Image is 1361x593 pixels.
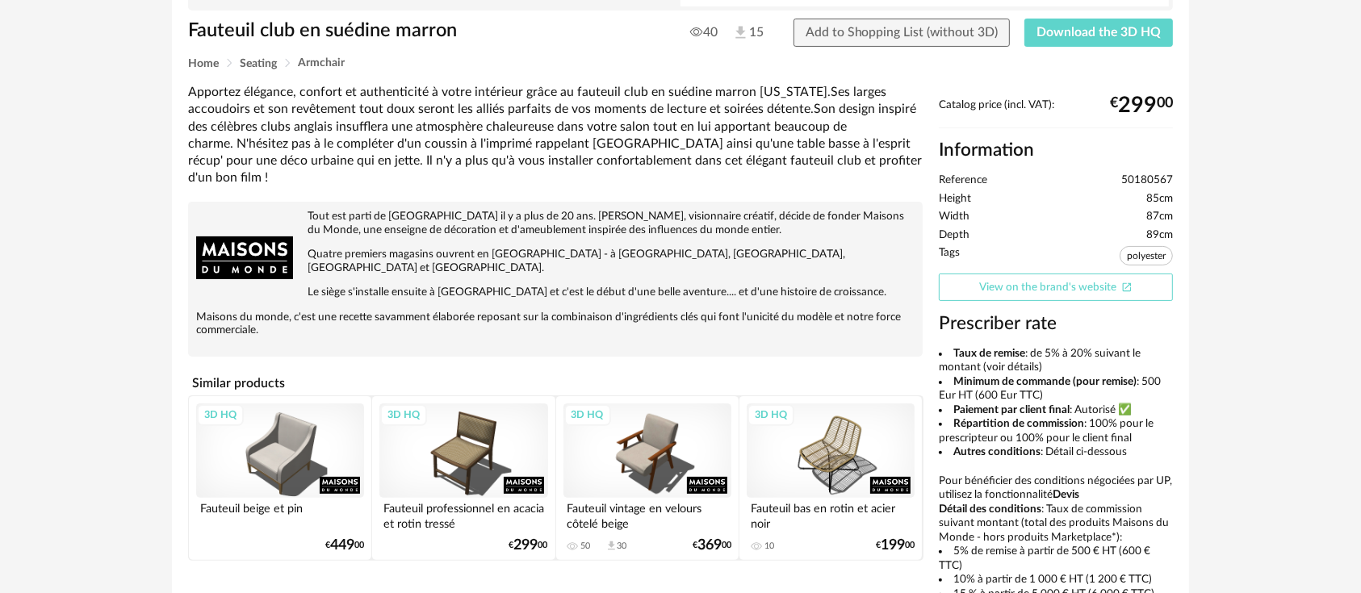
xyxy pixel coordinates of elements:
span: 15 [732,24,764,42]
button: Add to Shopping List (without 3D) [794,19,1011,48]
b: Autres conditions [954,446,1041,457]
li: : Autorisé ✅ [939,403,1173,418]
a: View on the brand's websiteOpen In New icon [939,274,1173,302]
p: Quatre premiers magasins ouvrent en [GEOGRAPHIC_DATA] - à [GEOGRAPHIC_DATA], [GEOGRAPHIC_DATA], [... [196,248,915,275]
span: 369 [697,540,722,551]
a: 3D HQ Fauteuil vintage en velours côtelé beige 50 Download icon 30 €36900 [556,396,739,560]
li: 5% de remise à partir de 500 € HT (600 € TTC) [939,545,1173,573]
div: Fauteuil beige et pin [196,498,364,530]
h1: Fauteuil club en suédine marron [188,19,589,44]
span: Reference [939,173,987,188]
h4: Similar products [188,371,923,395]
span: 85cm [1146,192,1173,207]
div: € 00 [693,540,731,551]
img: Téléchargements [732,24,749,41]
b: Répartition de commission [954,418,1085,429]
li: : 500 Eur HT (600 Eur TTC) [939,375,1173,403]
b: Paiement par client final [954,404,1070,416]
button: Download the 3D HQ [1024,19,1173,48]
li: : de 5% à 20% suivant le montant (voir détails) [939,347,1173,375]
span: Seating [240,58,277,69]
span: 40 [690,24,718,40]
div: 50 [581,541,591,552]
span: 299 [1118,99,1157,112]
div: € 00 [876,540,915,551]
p: Maisons du monde, c'est une recette savamment élaborée reposant sur la combinaison d'ingrédients ... [196,311,915,338]
span: 299 [514,540,538,551]
div: 3D HQ [380,404,427,425]
div: Apportez élégance, confort et authenticité à votre intérieur grâce au fauteuil club en suédine ma... [188,84,923,187]
h2: Information [939,139,1173,162]
span: Download the 3D HQ [1036,26,1161,39]
span: 449 [330,540,354,551]
div: € 00 [325,540,364,551]
li: : Détail ci-dessous [939,445,1173,460]
span: 199 [881,540,905,551]
b: Devis [1053,489,1079,500]
a: 3D HQ Fauteuil bas en rotin et acier noir 10 €19900 [739,396,922,560]
span: Width [939,210,969,224]
span: Tags [939,246,960,269]
div: 30 [618,541,627,552]
a: 3D HQ Fauteuil beige et pin €44900 [189,396,371,560]
span: 87cm [1146,210,1173,224]
li: : 100% pour le prescripteur ou 100% pour le client final [939,417,1173,445]
div: 10 [764,541,774,552]
div: € 00 [509,540,548,551]
div: Fauteuil vintage en velours côtelé beige [563,498,731,530]
span: Depth [939,228,969,243]
div: Catalog price (incl. VAT): [939,98,1173,128]
div: Breadcrumb [188,57,1173,69]
a: 3D HQ Fauteuil professionnel en acacia et rotin tressé €29900 [372,396,555,560]
div: 3D HQ [197,404,244,425]
span: polyester [1120,246,1173,265]
span: Download icon [605,540,618,552]
span: Height [939,192,971,207]
div: 3D HQ [564,404,611,425]
div: Fauteuil professionnel en acacia et rotin tressé [379,498,547,530]
h3: Prescriber rate [939,312,1173,336]
span: 50180567 [1121,173,1173,188]
span: 89cm [1146,228,1173,243]
span: Home [188,58,219,69]
span: Add to Shopping List (without 3D) [806,26,999,39]
li: 10% à partir de 1 000 € HT (1 200 € TTC) [939,573,1173,587]
b: Taux de remise [954,348,1026,359]
b: Minimum de commande (pour remise) [954,376,1137,387]
span: Open In New icon [1121,281,1133,292]
div: 3D HQ [748,404,794,425]
b: Détail des conditions [939,503,1041,515]
div: Fauteuil bas en rotin et acier noir [747,498,915,530]
span: Armchair [298,57,345,69]
img: brand logo [196,210,293,307]
div: € 00 [1110,99,1173,112]
p: Le siège s'installe ensuite à [GEOGRAPHIC_DATA] et c'est le début d'une belle aventure.... et d'u... [196,286,915,299]
p: Tout est parti de [GEOGRAPHIC_DATA] il y a plus de 20 ans. [PERSON_NAME], visionnaire créatif, dé... [196,210,915,237]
